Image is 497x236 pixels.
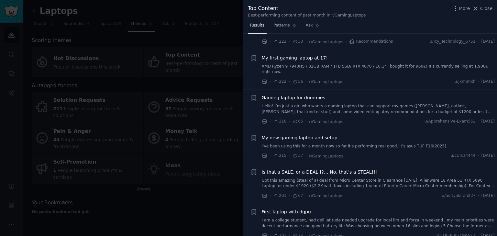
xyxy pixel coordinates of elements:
span: · [346,38,347,45]
span: · [478,39,479,45]
span: · [289,153,290,159]
a: I am a college student, had dell latitude needed upgrade for local llm and forza in weekend , my ... [262,218,495,229]
span: · [289,78,290,85]
span: 67 [293,193,303,199]
span: [DATE] [481,193,495,199]
span: r/GamingLaptops [309,154,343,158]
a: I've been using this for a month now so far it's performing real good. It's asus TUF F16(2025). [262,144,495,149]
span: Patterns [273,23,290,28]
a: My first gaming laptop at 17! [262,55,328,61]
div: Best-performing content of past month in r/GamingLaptops [248,13,366,18]
a: Patterns [271,20,299,34]
span: · [305,118,307,125]
div: Top Content [248,5,366,13]
span: · [305,38,307,45]
span: r/GamingLaptops [309,40,343,44]
span: [DATE] [481,79,495,85]
span: Results [250,23,264,28]
span: · [289,192,290,199]
span: · [270,78,271,85]
span: · [305,153,307,159]
span: r/GamingLaptops [309,194,343,198]
button: Close [472,5,492,12]
span: u/Icy_Technology_6751 [430,39,476,45]
a: AMD Ryzen 9 7940HS / 32GB RAM / 1TB SSD/ RTX 4070 / 16.1" I bought it for 960€! It's currently se... [262,64,495,75]
span: · [270,118,271,125]
span: 56 [293,79,303,85]
a: Hello! I’m just a girl who wants a gaming laptop that can support my games ([PERSON_NAME], outlas... [262,103,495,115]
span: 222 [273,79,286,85]
span: [DATE] [481,119,495,124]
a: Got this amazing (steal of a) deal from Micro Center Store in Clearance [DATE]. Alienware 18 Area... [262,178,495,189]
span: · [478,193,479,199]
span: · [289,118,290,125]
span: · [478,119,479,124]
span: u/jxmimxh [455,79,476,85]
span: [DATE] [481,39,495,45]
span: · [289,38,290,45]
a: Is that a SALE, or a DEAL !?… No, that’s a STEAL!!! [262,169,377,176]
span: · [270,38,271,45]
span: r/GamingLaptops [309,80,343,84]
span: u/adityakiran237 [442,193,475,199]
span: Recommendations [349,39,393,45]
span: 37 [293,153,303,159]
span: 218 [273,119,286,124]
span: 215 [273,153,286,159]
span: · [478,79,479,85]
a: My new gaming laptop and setup [262,134,337,141]
span: 65 [293,119,303,124]
span: · [305,192,307,199]
a: Results [248,20,267,34]
span: · [305,78,307,85]
span: u/Apprehensive-Exam552 [425,119,476,124]
span: More [459,5,470,12]
span: 203 [273,193,286,199]
span: Ask [306,23,313,28]
span: r/GamingLaptops [309,120,343,124]
span: 222 [273,39,286,45]
span: · [270,153,271,159]
span: Close [480,5,492,12]
span: 33 [293,39,303,45]
button: More [452,5,470,12]
a: Ask [304,20,322,34]
a: Gaming laptop for dummies [262,94,325,101]
span: · [478,153,479,159]
span: u/cUrLz4444 [451,153,476,159]
a: First laptop with dgpu [262,209,311,215]
span: [DATE] [481,153,495,159]
span: · [270,192,271,199]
